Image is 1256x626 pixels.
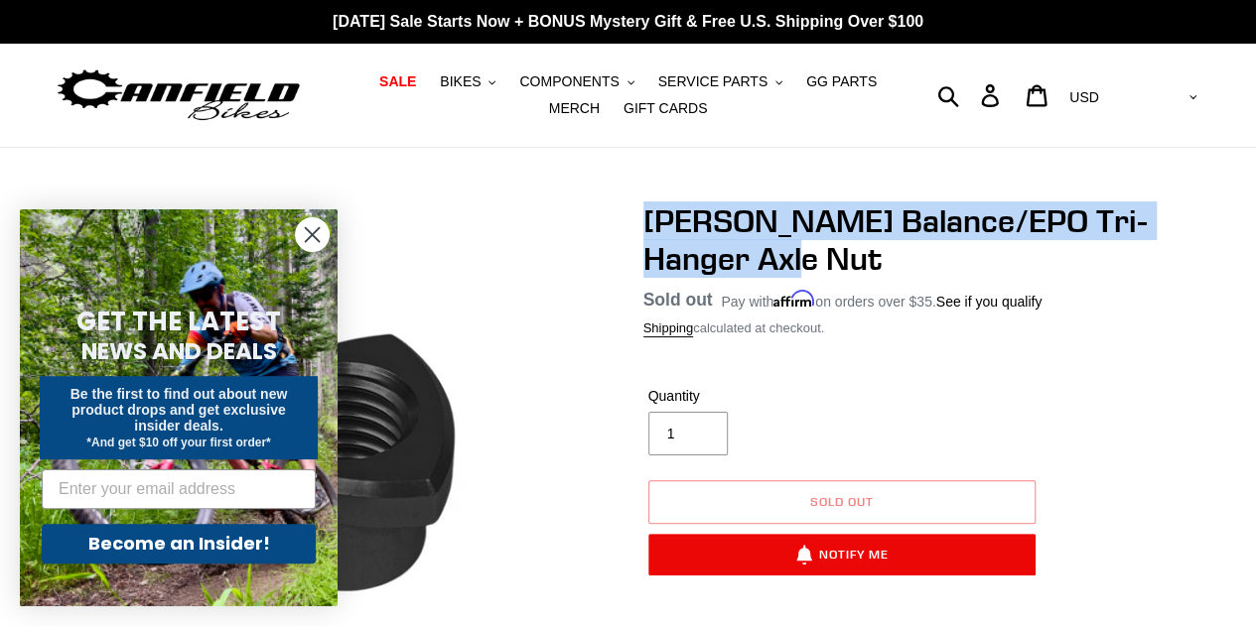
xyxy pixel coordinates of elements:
[539,95,610,122] a: MERCH
[295,217,330,252] button: Close dialog
[648,534,1036,575] button: Notify Me
[796,68,887,95] a: GG PARTS
[643,202,1170,279] h1: [PERSON_NAME] Balance/EPO Tri-Hanger Axle Nut
[810,494,874,509] span: Sold out
[42,469,316,509] input: Enter your email address
[70,386,288,434] span: Be the first to find out about new product drops and get exclusive insider deals.
[549,100,600,117] span: MERCH
[624,100,708,117] span: GIFT CARDS
[614,95,718,122] a: GIFT CARDS
[379,73,416,90] span: SALE
[76,304,281,339] span: GET THE LATEST
[86,436,270,449] span: *And get $10 off your first order*
[806,73,877,90] span: GG PARTS
[519,73,619,90] span: COMPONENTS
[369,68,426,95] a: SALE
[430,68,505,95] button: BIKES
[721,287,1042,313] p: Pay with on orders over $35.
[773,291,815,308] span: Affirm
[936,294,1043,310] a: See if you qualify - Learn more about Affirm Financing (opens in modal)
[658,73,768,90] span: SERVICE PARTS
[643,290,713,310] span: Sold out
[648,480,1036,524] button: Sold out
[643,320,694,337] a: Shipping
[643,318,1170,338] div: calculated at checkout.
[42,524,316,563] button: Become an Insider!
[55,64,303,127] img: Canfield Bikes
[440,73,481,90] span: BIKES
[81,335,277,367] span: NEWS AND DEALS
[648,68,792,95] button: SERVICE PARTS
[509,68,643,95] button: COMPONENTS
[648,386,837,407] label: Quantity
